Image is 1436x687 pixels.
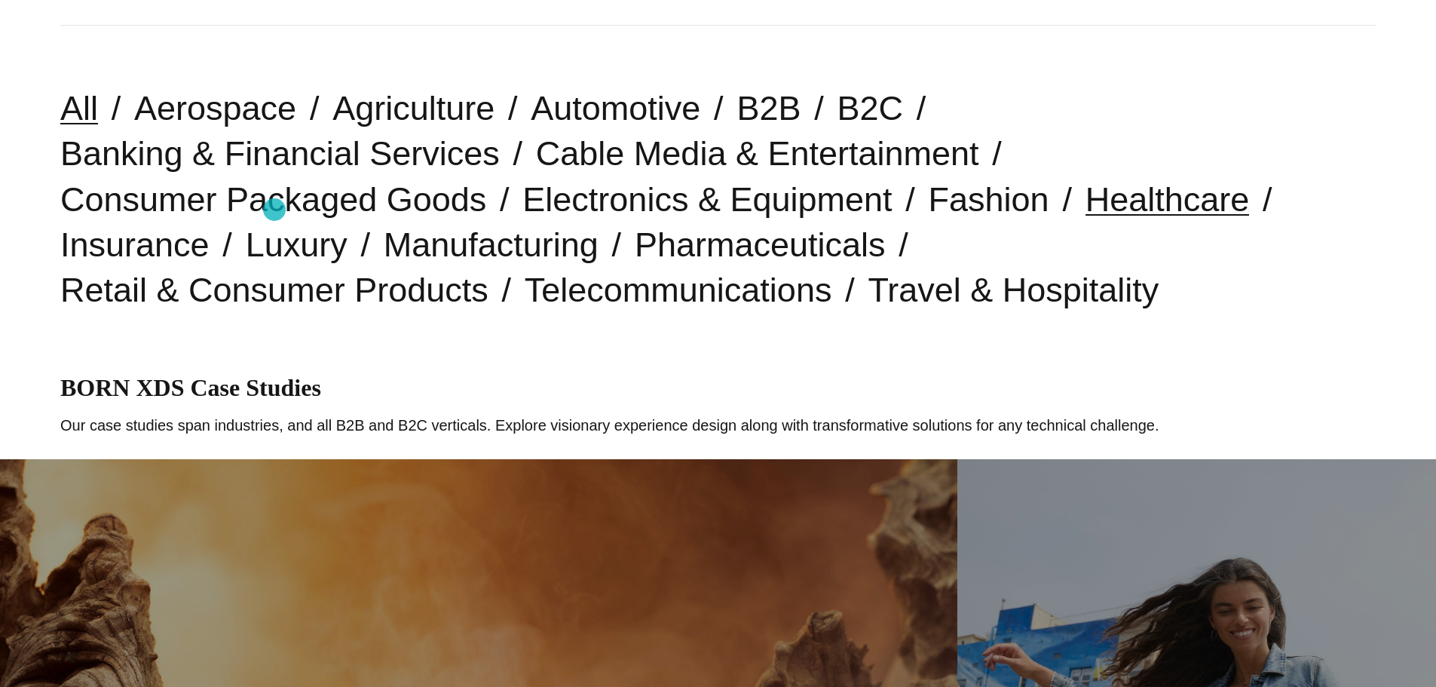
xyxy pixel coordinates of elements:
a: Healthcare [1085,180,1250,219]
a: Pharmaceuticals [635,225,886,264]
a: Retail & Consumer Products [60,271,488,309]
a: Telecommunications [525,271,832,309]
a: Banking & Financial Services [60,134,500,173]
a: Cable Media & Entertainment [536,134,979,173]
a: B2B [736,89,801,127]
a: Electronics & Equipment [522,180,892,219]
a: Luxury [246,225,348,264]
a: Aerospace [134,89,296,127]
a: B2C [837,89,903,127]
a: Consumer Packaged Goods [60,180,486,219]
a: All [60,89,98,127]
h1: BORN XDS Case Studies [60,374,1376,402]
a: Insurance [60,225,210,264]
a: Automotive [531,89,700,127]
a: Manufacturing [384,225,599,264]
a: Fashion [929,180,1049,219]
a: Agriculture [332,89,494,127]
a: Travel & Hospitality [868,271,1159,309]
p: Our case studies span industries, and all B2B and B2C verticals. Explore visionary experience des... [60,414,1376,437]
